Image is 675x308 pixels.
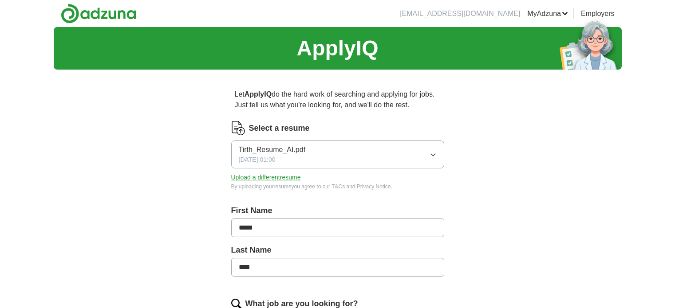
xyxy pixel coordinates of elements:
[231,173,301,182] button: Upload a differentresume
[239,144,306,155] span: Tirth_Resume_AI.pdf
[245,90,272,98] strong: ApplyIQ
[332,183,345,190] a: T&Cs
[400,8,520,19] li: [EMAIL_ADDRESS][DOMAIN_NAME]
[239,155,276,164] span: [DATE] 01:00
[249,122,310,134] label: Select a resume
[357,183,391,190] a: Privacy Notice
[231,121,245,135] img: CV Icon
[581,8,615,19] a: Employers
[527,8,568,19] a: MyAdzuna
[231,183,444,191] div: By uploading your resume you agree to our and .
[231,86,444,114] p: Let do the hard work of searching and applying for jobs. Just tell us what you're looking for, an...
[296,32,378,64] h1: ApplyIQ
[231,205,444,217] label: First Name
[61,4,136,23] img: Adzuna logo
[231,244,444,256] label: Last Name
[231,140,444,168] button: Tirth_Resume_AI.pdf[DATE] 01:00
